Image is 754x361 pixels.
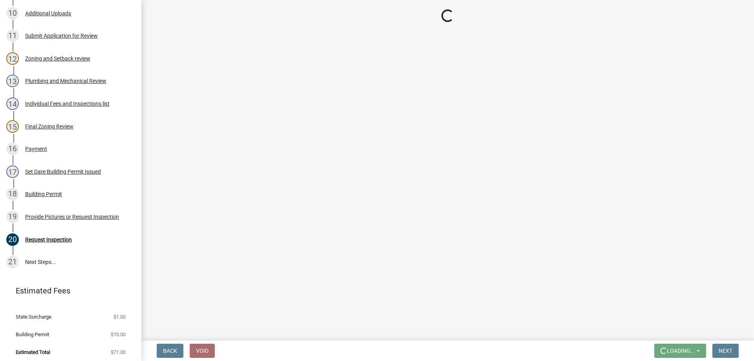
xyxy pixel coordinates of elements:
div: Individual Fees and Inspections list [25,101,110,106]
div: Building Permit [25,191,62,197]
div: Payment [25,146,47,152]
span: State Surcharge [16,314,51,319]
div: 11 [6,29,19,42]
div: 18 [6,188,19,200]
div: Final Zoning Review [25,124,73,129]
div: Plumbing and Mechanical Review [25,78,106,84]
div: 10 [6,7,19,20]
span: Next [719,348,732,354]
div: 12 [6,52,19,65]
div: Provide Pictures or Request Inspection [25,214,119,220]
div: 16 [6,143,19,155]
span: Back [163,348,177,354]
a: Estimated Fees [6,283,129,299]
div: 14 [6,97,19,110]
span: $1.00 [113,314,126,319]
button: Loading... [654,344,706,358]
div: 21 [6,256,19,268]
button: Back [157,344,183,358]
button: Next [712,344,739,358]
div: Zoning and Setback review [25,56,90,61]
span: Loading... [667,348,695,354]
div: 20 [6,233,19,246]
div: 15 [6,120,19,133]
button: Void [190,344,215,358]
span: Building Permit [16,332,49,337]
span: $70.00 [111,332,126,337]
div: 19 [6,211,19,223]
div: Set Date Building Permit Issued [25,169,101,174]
span: $71.00 [111,350,126,355]
span: Estimated Total [16,350,50,355]
div: 17 [6,165,19,178]
div: 13 [6,75,19,87]
div: Request Inspection [25,237,72,242]
div: Additional Uploads [25,11,71,16]
div: Submit Application for Review [25,33,98,38]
